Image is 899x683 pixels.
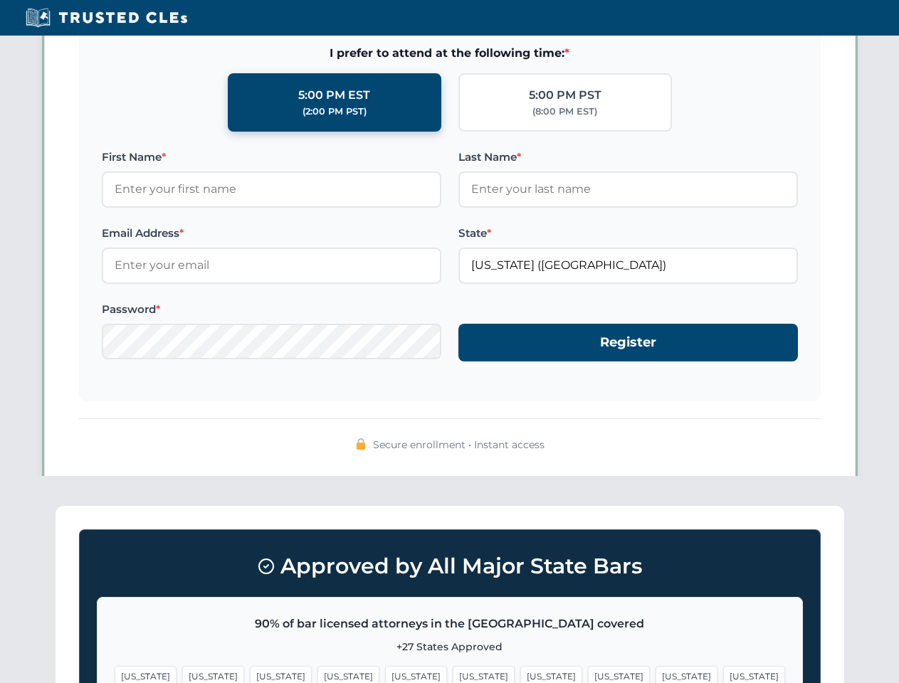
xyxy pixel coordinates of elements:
[21,7,191,28] img: Trusted CLEs
[529,86,601,105] div: 5:00 PM PST
[458,324,798,361] button: Register
[102,248,441,283] input: Enter your email
[298,86,370,105] div: 5:00 PM EST
[458,149,798,166] label: Last Name
[102,44,798,63] span: I prefer to attend at the following time:
[458,225,798,242] label: State
[115,639,785,655] p: +27 States Approved
[102,171,441,207] input: Enter your first name
[303,105,367,119] div: (2:00 PM PST)
[458,171,798,207] input: Enter your last name
[102,301,441,318] label: Password
[373,437,545,452] span: Secure enrollment • Instant access
[115,615,785,633] p: 90% of bar licensed attorneys in the [GEOGRAPHIC_DATA] covered
[355,438,367,450] img: 🔒
[97,547,803,586] h3: Approved by All Major State Bars
[102,149,441,166] label: First Name
[532,105,597,119] div: (8:00 PM EST)
[102,225,441,242] label: Email Address
[458,248,798,283] input: Florida (FL)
